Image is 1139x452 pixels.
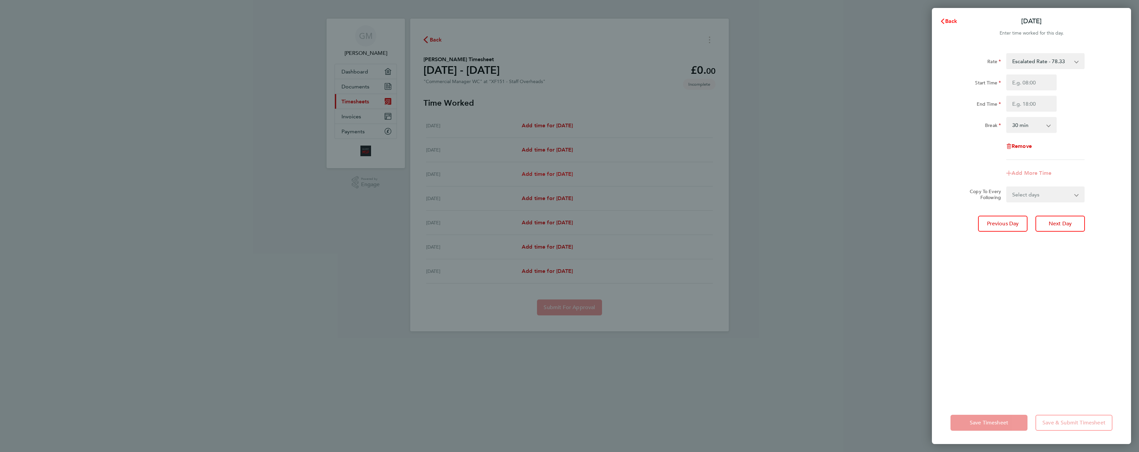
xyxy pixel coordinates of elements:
[1006,144,1032,149] button: Remove
[987,58,1001,66] label: Rate
[945,18,957,24] span: Back
[933,15,964,28] button: Back
[932,29,1131,37] div: Enter time worked for this day.
[975,80,1001,88] label: Start Time
[1035,216,1085,232] button: Next Day
[1049,220,1072,227] span: Next Day
[1006,96,1057,112] input: E.g. 18:00
[964,188,1001,200] label: Copy To Every Following
[977,101,1001,109] label: End Time
[1006,74,1057,90] input: E.g. 08:00
[1021,17,1042,26] p: [DATE]
[985,122,1001,130] label: Break
[987,220,1019,227] span: Previous Day
[978,216,1027,232] button: Previous Day
[1012,143,1032,149] span: Remove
